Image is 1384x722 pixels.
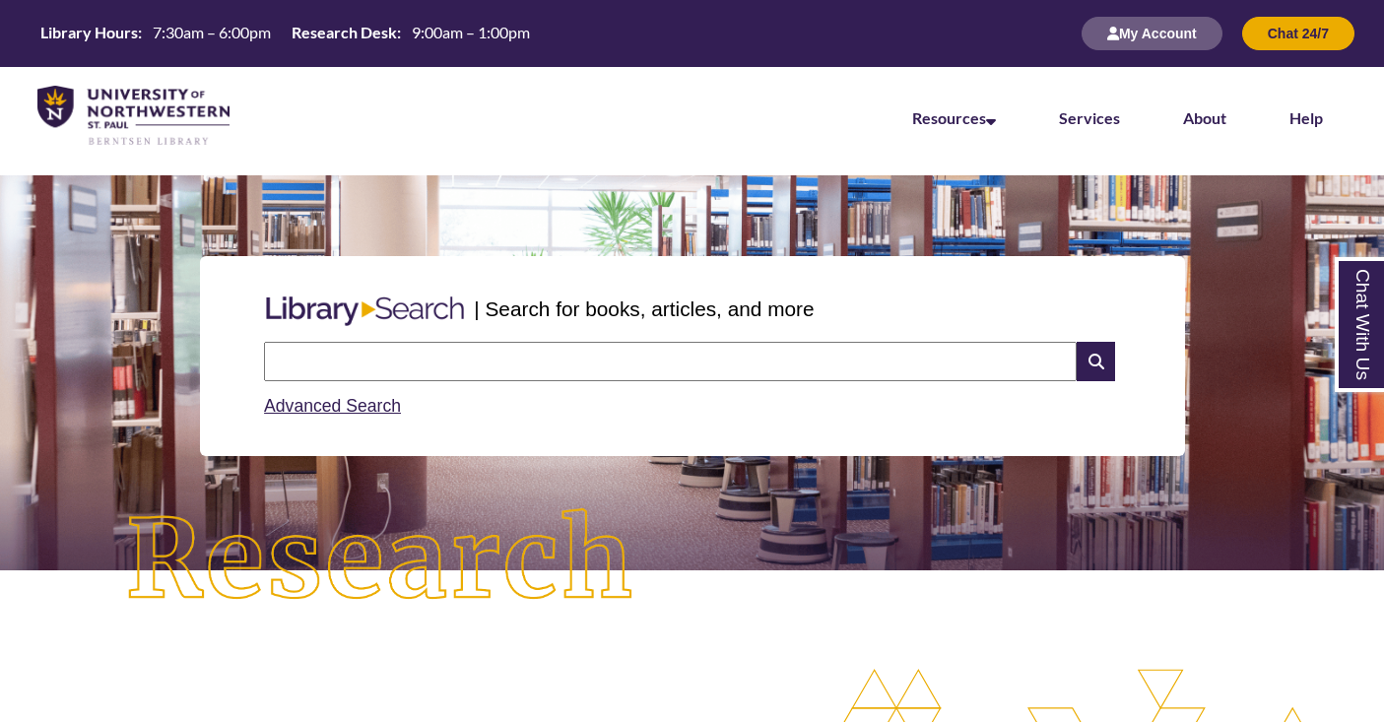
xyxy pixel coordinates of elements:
button: My Account [1082,17,1222,50]
a: Services [1059,108,1120,127]
img: Research [69,452,692,669]
a: My Account [1082,25,1222,41]
a: Help [1289,108,1323,127]
a: Hours Today [33,22,538,45]
a: Resources [912,108,996,127]
img: Libary Search [256,289,474,334]
i: Search [1077,342,1114,381]
table: Hours Today [33,22,538,43]
img: UNWSP Library Logo [37,86,230,147]
th: Library Hours: [33,22,145,43]
span: 7:30am – 6:00pm [153,23,271,41]
a: Advanced Search [264,396,401,416]
a: About [1183,108,1226,127]
p: | Search for books, articles, and more [474,294,814,324]
a: Chat 24/7 [1242,25,1354,41]
th: Research Desk: [284,22,404,43]
span: 9:00am – 1:00pm [412,23,530,41]
button: Chat 24/7 [1242,17,1354,50]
